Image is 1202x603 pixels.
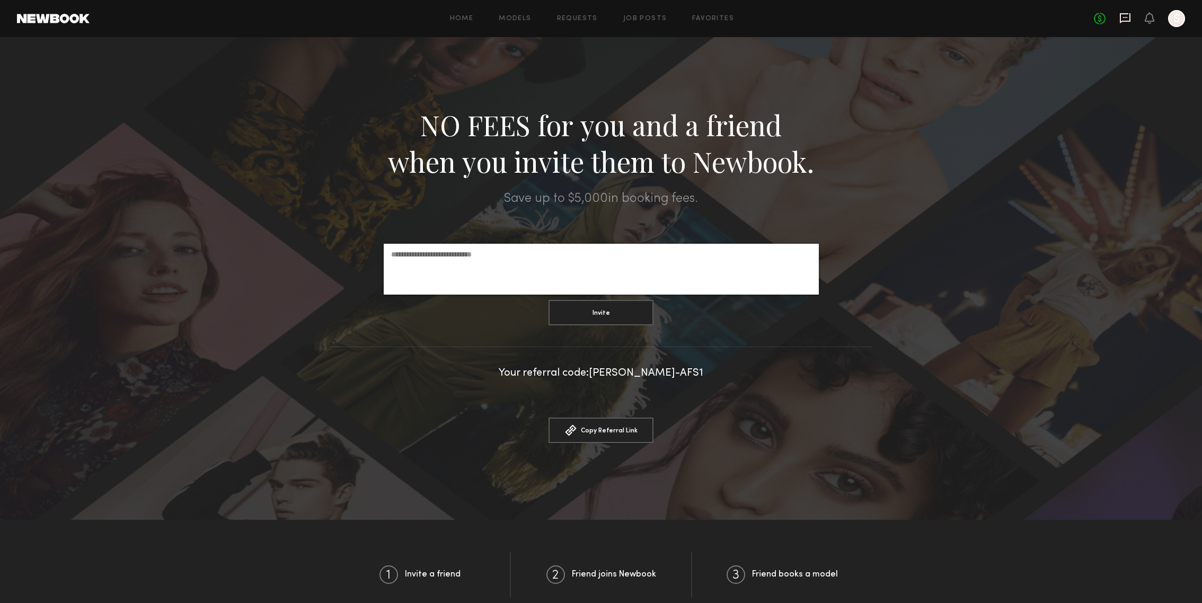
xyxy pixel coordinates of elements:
[511,552,692,597] div: Friend joins Newbook
[549,300,653,325] button: Invite
[549,418,653,443] button: Copy Referral Link
[692,552,872,597] div: Friend books a model
[330,552,511,597] div: Invite a friend
[623,15,667,22] a: Job Posts
[450,15,474,22] a: Home
[557,15,598,22] a: Requests
[1168,10,1185,27] a: S
[692,15,734,22] a: Favorites
[499,15,531,22] a: Models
